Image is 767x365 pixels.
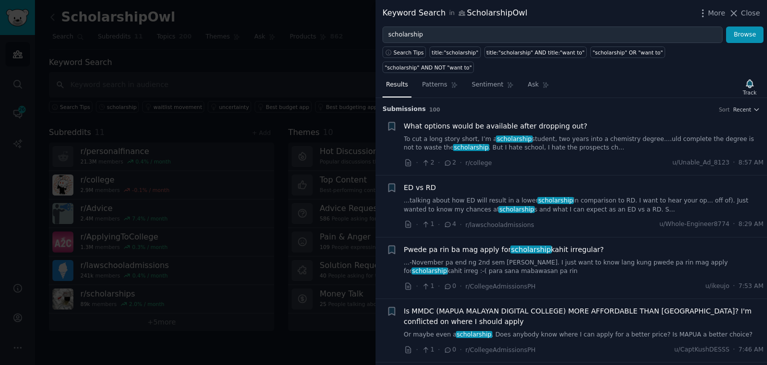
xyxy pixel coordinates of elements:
span: r/CollegeAdmissionsPH [465,283,536,290]
a: "scholarship" AND NOT "want to" [383,61,474,73]
span: scholarship [453,144,489,151]
span: r/college [465,159,492,166]
span: scholarship [537,197,574,204]
span: Sentiment [472,80,503,89]
span: 2 [421,158,434,167]
span: · [438,219,440,230]
div: title:"scholarship" [432,49,478,56]
div: "scholarship" OR "want to" [593,49,663,56]
span: 1 [421,282,434,291]
span: Search Tips [393,49,424,56]
span: · [733,345,735,354]
span: r/lawschooladmissions [465,221,534,228]
a: "scholarship" OR "want to" [590,46,665,58]
span: 2 [443,158,456,167]
span: · [733,282,735,291]
a: ED vs RD [404,182,436,193]
button: Close [729,8,760,18]
span: Ask [528,80,539,89]
span: · [460,219,462,230]
div: Sort [719,106,730,113]
span: u/Whole-Engineer8774 [659,220,729,229]
a: title:"scholarship" [429,46,480,58]
span: More [708,8,726,18]
input: Try a keyword related to your business [383,26,723,43]
span: Recent [733,106,751,113]
span: in [449,9,454,18]
span: Results [386,80,408,89]
span: 1 [421,220,434,229]
span: scholarship [456,331,492,338]
span: · [733,158,735,167]
span: scholarship [411,267,448,274]
a: ...talking about how ED will result in a lowerscholarshipin comparison to RD. I want to hear your... [404,196,764,214]
span: · [438,344,440,355]
a: What options would be available after dropping out? [404,121,588,131]
span: u/ikeujo [706,282,730,291]
div: title:"scholarship" AND title:"want to" [486,49,585,56]
span: 0 [443,345,456,354]
a: ...-November pa end ng 2nd sem [PERSON_NAME]. I just want to know lang kung pwede pa rin mag appl... [404,258,764,276]
button: Browse [726,26,764,43]
span: · [438,157,440,168]
div: Track [743,89,757,96]
span: · [733,220,735,229]
span: 4 [443,220,456,229]
a: title:"scholarship" AND title:"want to" [484,46,587,58]
span: Close [741,8,760,18]
span: · [416,157,418,168]
a: Or maybe even ascholarship. Does anybody know where I can apply for a better price? Is MAPUA a be... [404,330,764,339]
span: · [438,281,440,291]
span: 7:46 AM [739,345,764,354]
span: u/Unable_Ad_8123 [673,158,730,167]
a: Ask [524,77,553,97]
div: "scholarship" AND NOT "want to" [385,64,472,71]
span: · [416,344,418,355]
span: · [416,219,418,230]
span: · [460,157,462,168]
a: To cut a long story short, I’m ascholarshipstudent, two years into a chemistry degree....uld comp... [404,135,764,152]
span: Pwede pa rin ba mag apply for kahit irregular? [404,244,604,255]
span: scholarship [510,245,552,253]
span: 0 [443,282,456,291]
span: scholarship [498,206,535,213]
button: More [698,8,726,18]
button: Track [740,76,760,97]
span: · [460,344,462,355]
span: u/CaptKushDESSS [674,345,729,354]
button: Search Tips [383,46,426,58]
button: Recent [733,106,760,113]
a: Is MMDC (MAPUA MALAYAN DIGITAL COLLEGE) MORE AFFORDABLE THAN [GEOGRAPHIC_DATA]? I'm conflicted on... [404,306,764,327]
span: scholarship [496,135,532,142]
a: Pwede pa rin ba mag apply forscholarshipkahit irregular? [404,244,604,255]
span: 100 [429,106,440,112]
span: 1 [421,345,434,354]
a: Sentiment [468,77,517,97]
a: Patterns [418,77,461,97]
span: Submission s [383,105,426,114]
span: 7:53 AM [739,282,764,291]
span: r/CollegeAdmissionsPH [465,346,536,353]
span: 8:57 AM [739,158,764,167]
div: Keyword Search ScholarshipOwl [383,7,527,19]
span: · [460,281,462,291]
span: 8:29 AM [739,220,764,229]
span: Patterns [422,80,447,89]
a: Results [383,77,411,97]
span: · [416,281,418,291]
